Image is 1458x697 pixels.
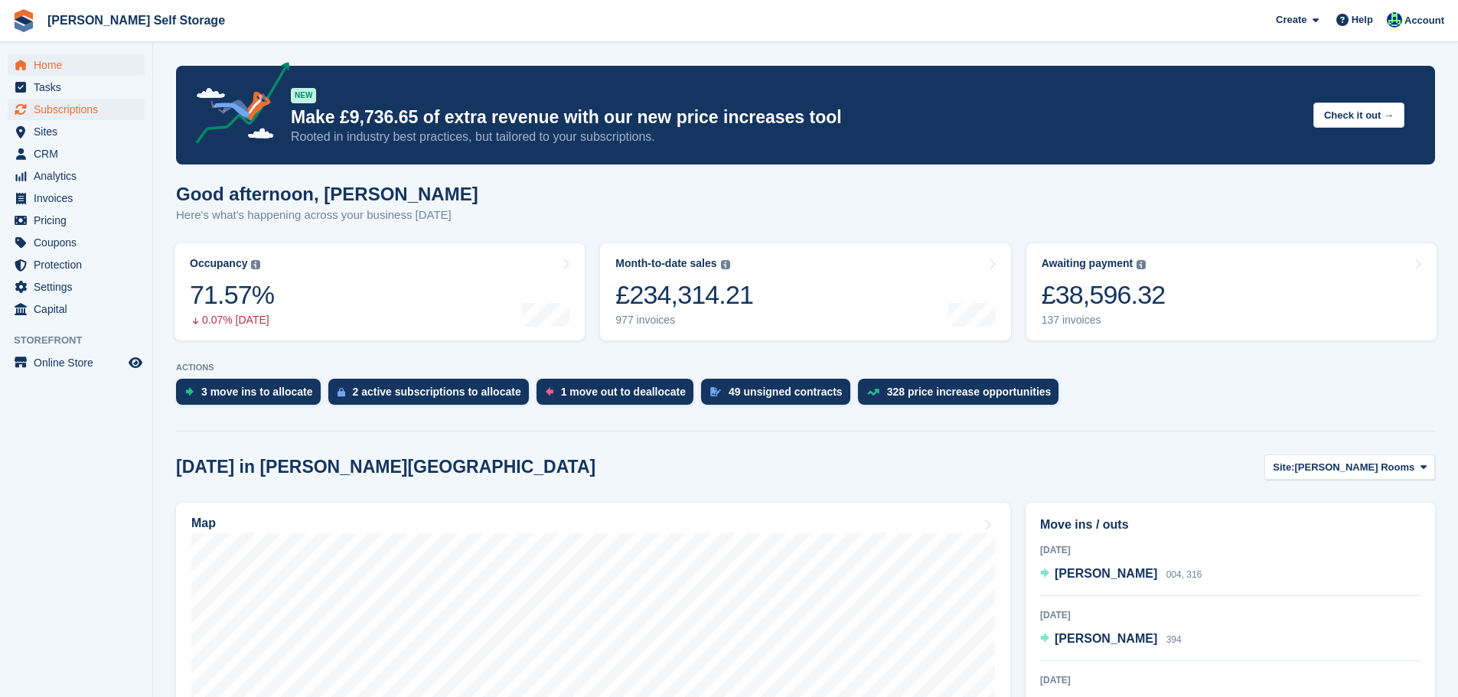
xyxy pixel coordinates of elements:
[191,516,216,530] h2: Map
[34,232,126,253] span: Coupons
[291,106,1301,129] p: Make £9,736.65 of extra revenue with our new price increases tool
[1295,460,1415,475] span: [PERSON_NAME] Rooms
[8,99,145,120] a: menu
[328,379,537,412] a: 2 active subscriptions to allocate
[291,88,316,103] div: NEW
[1042,314,1166,327] div: 137 invoices
[190,257,247,270] div: Occupancy
[353,386,521,398] div: 2 active subscriptions to allocate
[537,379,701,412] a: 1 move out to deallocate
[1040,565,1202,585] a: [PERSON_NAME] 004, 316
[1042,257,1133,270] div: Awaiting payment
[34,165,126,187] span: Analytics
[1026,243,1437,340] a: Awaiting payment £38,596.32 137 invoices
[729,386,843,398] div: 49 unsigned contracts
[14,333,152,348] span: Storefront
[338,387,345,397] img: active_subscription_to_allocate_icon-d502201f5373d7db506a760aba3b589e785aa758c864c3986d89f69b8ff3...
[12,9,35,32] img: stora-icon-8386f47178a22dfd0bd8f6a31ec36ba5ce8667c1dd55bd0f319d3a0aa187defe.svg
[176,379,328,412] a: 3 move ins to allocate
[8,276,145,298] a: menu
[190,314,274,327] div: 0.07% [DATE]
[176,363,1435,373] p: ACTIONS
[291,129,1301,145] p: Rooted in industry best practices, but tailored to your subscriptions.
[858,379,1067,412] a: 328 price increase opportunities
[1055,632,1157,645] span: [PERSON_NAME]
[8,232,145,253] a: menu
[8,54,145,76] a: menu
[34,352,126,373] span: Online Store
[561,386,686,398] div: 1 move out to deallocate
[8,121,145,142] a: menu
[615,279,753,311] div: £234,314.21
[34,54,126,76] span: Home
[183,62,290,149] img: price-adjustments-announcement-icon-8257ccfd72463d97f412b2fc003d46551f7dbcb40ab6d574587a9cd5c0d94...
[8,254,145,275] a: menu
[1313,103,1404,128] button: Check it out →
[34,121,126,142] span: Sites
[176,184,478,204] h1: Good afternoon, [PERSON_NAME]
[1387,12,1402,28] img: Jenna Kennedy
[41,8,231,33] a: [PERSON_NAME] Self Storage
[1040,608,1420,622] div: [DATE]
[710,387,721,396] img: contract_signature_icon-13c848040528278c33f63329250d36e43548de30e8caae1d1a13099fd9432cc5.svg
[34,210,126,231] span: Pricing
[701,379,858,412] a: 49 unsigned contracts
[887,386,1052,398] div: 328 price increase opportunities
[34,99,126,120] span: Subscriptions
[8,165,145,187] a: menu
[1040,630,1182,650] a: [PERSON_NAME] 394
[8,352,145,373] a: menu
[615,314,753,327] div: 977 invoices
[1042,279,1166,311] div: £38,596.32
[126,353,145,372] a: Preview store
[1040,516,1420,534] h2: Move ins / outs
[34,187,126,209] span: Invoices
[190,279,274,311] div: 71.57%
[8,143,145,164] a: menu
[251,260,260,269] img: icon-info-grey-7440780725fd019a000dd9b08b2336e03edf1995a4989e88bcd33f0948082b44.svg
[34,143,126,164] span: CRM
[201,386,313,398] div: 3 move ins to allocate
[1040,543,1420,557] div: [DATE]
[8,298,145,320] a: menu
[1273,460,1294,475] span: Site:
[546,387,553,396] img: move_outs_to_deallocate_icon-f764333ba52eb49d3ac5e1228854f67142a1ed5810a6f6cc68b1a99e826820c5.svg
[1276,12,1306,28] span: Create
[1137,260,1146,269] img: icon-info-grey-7440780725fd019a000dd9b08b2336e03edf1995a4989e88bcd33f0948082b44.svg
[34,254,126,275] span: Protection
[34,276,126,298] span: Settings
[1352,12,1373,28] span: Help
[8,210,145,231] a: menu
[175,243,585,340] a: Occupancy 71.57% 0.07% [DATE]
[8,77,145,98] a: menu
[176,457,595,477] h2: [DATE] in [PERSON_NAME][GEOGRAPHIC_DATA]
[1166,569,1202,580] span: 004, 316
[1404,13,1444,28] span: Account
[185,387,194,396] img: move_ins_to_allocate_icon-fdf77a2bb77ea45bf5b3d319d69a93e2d87916cf1d5bf7949dd705db3b84f3ca.svg
[600,243,1010,340] a: Month-to-date sales £234,314.21 977 invoices
[721,260,730,269] img: icon-info-grey-7440780725fd019a000dd9b08b2336e03edf1995a4989e88bcd33f0948082b44.svg
[615,257,716,270] div: Month-to-date sales
[1040,673,1420,687] div: [DATE]
[1055,567,1157,580] span: [PERSON_NAME]
[867,389,879,396] img: price_increase_opportunities-93ffe204e8149a01c8c9dc8f82e8f89637d9d84a8eef4429ea346261dce0b2c0.svg
[176,207,478,224] p: Here's what's happening across your business [DATE]
[8,187,145,209] a: menu
[34,298,126,320] span: Capital
[1166,634,1182,645] span: 394
[1264,454,1435,480] button: Site: [PERSON_NAME] Rooms
[34,77,126,98] span: Tasks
